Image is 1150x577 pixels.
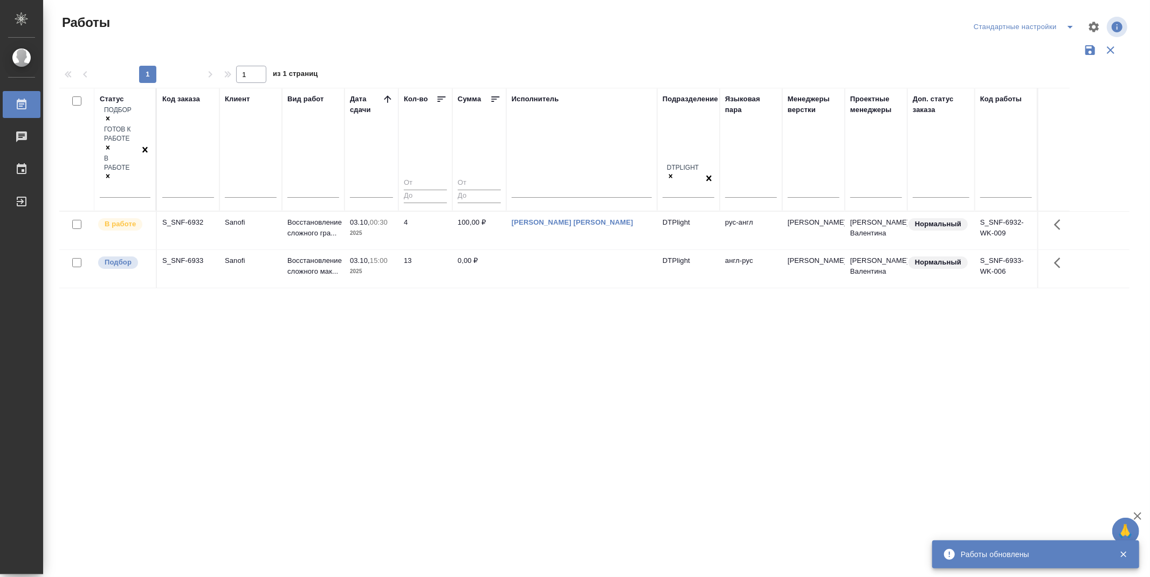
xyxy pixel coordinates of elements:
[97,255,150,270] div: Можно подбирать исполнителей
[458,190,501,203] input: До
[162,255,214,266] div: S_SNF-6933
[1107,17,1130,37] span: Посмотреть информацию
[104,154,135,172] div: В работе
[1117,520,1135,543] span: 🙏
[1048,212,1073,238] button: Здесь прячутся важные кнопки
[788,255,839,266] p: [PERSON_NAME]
[162,217,214,228] div: S_SNF-6932
[720,250,782,288] td: англ-рус
[975,250,1037,288] td: S_SNF-6933-WK-006
[512,218,633,226] a: [PERSON_NAME] [PERSON_NAME]
[850,94,902,115] div: Проектные менеджеры
[398,250,452,288] td: 13
[105,257,132,268] p: Подбор
[105,219,136,230] p: В работе
[720,212,782,249] td: рус-англ
[1112,518,1139,545] button: 🙏
[1112,550,1134,559] button: Закрыть
[961,549,1103,560] div: Работы обновлены
[1080,40,1100,60] button: Сохранить фильтры
[404,94,428,105] div: Кол-во
[225,94,250,105] div: Клиент
[404,190,447,203] input: До
[225,217,277,228] p: Sanofi
[100,94,124,105] div: Статус
[370,218,388,226] p: 00:30
[512,94,559,105] div: Исполнитель
[915,257,961,268] p: Нормальный
[287,255,339,277] p: Восстановление сложного мак...
[350,94,382,115] div: Дата сдачи
[350,266,393,277] p: 2025
[1100,40,1121,60] button: Сбросить фильтры
[1081,14,1107,40] span: Настроить таблицу
[915,219,961,230] p: Нормальный
[97,217,150,232] div: Исполнитель выполняет работу
[398,212,452,249] td: 4
[657,212,720,249] td: DTPlight
[287,94,324,105] div: Вид работ
[975,212,1037,249] td: S_SNF-6932-WK-009
[913,94,969,115] div: Доп. статус заказа
[458,176,501,190] input: От
[350,228,393,239] p: 2025
[452,250,506,288] td: 0,00 ₽
[725,94,777,115] div: Языковая пара
[788,217,839,228] p: [PERSON_NAME]
[845,250,907,288] td: [PERSON_NAME] Валентина
[980,94,1022,105] div: Код работы
[845,212,907,249] td: [PERSON_NAME] Валентина
[404,176,447,190] input: От
[788,94,839,115] div: Менеджеры верстки
[452,212,506,249] td: 100,00 ₽
[287,217,339,239] p: Восстановление сложного гра...
[162,94,200,105] div: Код заказа
[1048,250,1073,276] button: Здесь прячутся важные кнопки
[370,256,388,265] p: 15:00
[663,94,718,105] div: Подразделение
[104,106,132,115] div: Подбор
[350,218,370,226] p: 03.10,
[657,250,720,288] td: DTPlight
[350,256,370,265] p: 03.10,
[225,255,277,266] p: Sanofi
[104,106,132,125] div: Подбор, Готов к работе, В работе
[104,154,135,183] div: Подбор, Готов к работе, В работе
[104,125,135,154] div: Подбор, Готов к работе, В работе
[971,18,1081,36] div: split button
[273,67,318,83] span: из 1 страниц
[667,163,699,172] div: DTPlight
[59,14,110,31] span: Работы
[104,125,135,143] div: Готов к работе
[667,163,699,183] div: DTPlight
[458,94,481,105] div: Сумма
